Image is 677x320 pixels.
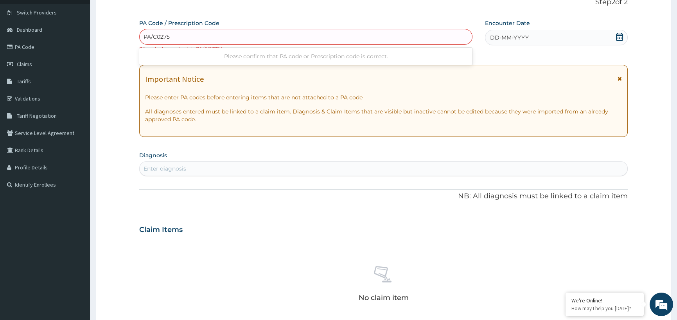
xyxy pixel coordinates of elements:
[139,49,472,63] div: Please confirm that PA code or Prescription code is correct.
[17,26,42,33] span: Dashboard
[128,4,147,23] div: Minimize live chat window
[41,44,131,54] div: Chat with us now
[485,19,530,27] label: Encounter Date
[45,99,108,178] span: We're online!
[571,305,638,312] p: How may I help you today?
[490,34,529,41] span: DD-MM-YYYY
[139,226,183,234] h3: Claim Items
[571,297,638,304] div: We're Online!
[139,46,223,52] small: PA code does not exist : PA/CO2754
[17,9,57,16] span: Switch Providers
[4,214,149,241] textarea: Type your message and hit 'Enter'
[17,61,32,68] span: Claims
[17,78,31,85] span: Tariffs
[139,191,628,201] p: NB: All diagnosis must be linked to a claim item
[145,75,204,83] h1: Important Notice
[14,39,32,59] img: d_794563401_company_1708531726252_794563401
[139,151,167,159] label: Diagnosis
[139,19,219,27] label: PA Code / Prescription Code
[145,93,622,101] p: Please enter PA codes before entering items that are not attached to a PA code
[358,294,408,302] p: No claim item
[144,165,186,173] div: Enter diagnosis
[17,112,57,119] span: Tariff Negotiation
[145,108,622,123] p: All diagnoses entered must be linked to a claim item. Diagnosis & Claim Items that are visible bu...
